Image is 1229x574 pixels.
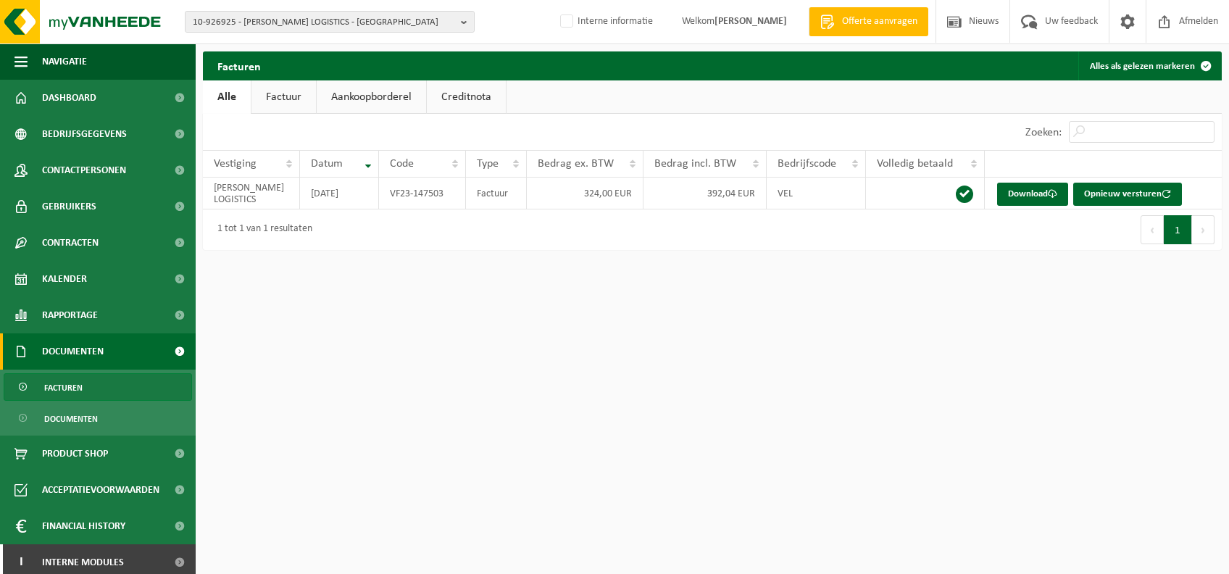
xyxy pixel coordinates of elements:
[203,178,300,209] td: [PERSON_NAME] LOGISTICS
[379,178,466,209] td: VF23-147503
[1164,215,1192,244] button: 1
[42,472,159,508] span: Acceptatievoorwaarden
[42,225,99,261] span: Contracten
[42,333,104,370] span: Documenten
[1192,215,1215,244] button: Next
[1025,127,1062,138] label: Zoeken:
[1073,183,1182,206] button: Opnieuw versturen
[42,436,108,472] span: Product Shop
[317,80,426,114] a: Aankoopborderel
[877,158,953,170] span: Volledig betaald
[997,183,1068,206] a: Download
[42,152,126,188] span: Contactpersonen
[1141,215,1164,244] button: Previous
[715,16,787,27] strong: [PERSON_NAME]
[538,158,614,170] span: Bedrag ex. BTW
[809,7,928,36] a: Offerte aanvragen
[767,178,866,209] td: VEL
[203,51,275,80] h2: Facturen
[390,158,414,170] span: Code
[1078,51,1220,80] button: Alles als gelezen markeren
[466,178,526,209] td: Factuur
[527,178,643,209] td: 324,00 EUR
[44,405,98,433] span: Documenten
[42,116,127,152] span: Bedrijfsgegevens
[654,158,736,170] span: Bedrag incl. BTW
[193,12,455,33] span: 10-926925 - [PERSON_NAME] LOGISTICS - [GEOGRAPHIC_DATA]
[838,14,921,29] span: Offerte aanvragen
[643,178,767,209] td: 392,04 EUR
[477,158,499,170] span: Type
[44,374,83,402] span: Facturen
[4,373,192,401] a: Facturen
[557,11,653,33] label: Interne informatie
[311,158,343,170] span: Datum
[203,80,251,114] a: Alle
[185,11,475,33] button: 10-926925 - [PERSON_NAME] LOGISTICS - [GEOGRAPHIC_DATA]
[427,80,506,114] a: Creditnota
[42,261,87,297] span: Kalender
[42,508,125,544] span: Financial History
[42,188,96,225] span: Gebruikers
[251,80,316,114] a: Factuur
[42,297,98,333] span: Rapportage
[778,158,836,170] span: Bedrijfscode
[300,178,379,209] td: [DATE]
[42,80,96,116] span: Dashboard
[214,158,257,170] span: Vestiging
[4,404,192,432] a: Documenten
[42,43,87,80] span: Navigatie
[210,217,312,243] div: 1 tot 1 van 1 resultaten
